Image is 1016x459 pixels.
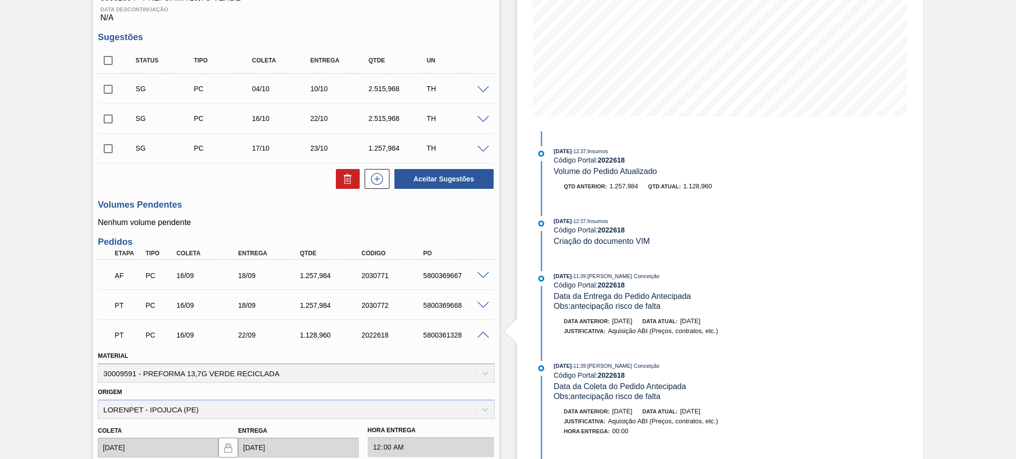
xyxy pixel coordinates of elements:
span: [DATE] [554,148,571,154]
div: Código Portal: [554,156,789,164]
p: PT [115,331,142,339]
div: Código [359,250,429,257]
p: PT [115,301,142,309]
div: Pedido em Trânsito [112,324,144,346]
div: Código Portal: [554,371,789,379]
span: Aquisição ABI (Preços, contratos, etc.) [608,327,718,335]
span: Justificativa: [564,328,606,334]
span: [DATE] [680,407,700,415]
span: Volume do Pedido Atualizado [554,167,657,175]
div: Aguardando Faturamento [112,265,144,287]
strong: 2022618 [598,226,625,234]
div: 5800369668 [421,301,490,309]
div: 1.257,984 [297,272,367,280]
div: 1.128,960 [297,331,367,339]
div: Excluir Sugestões [331,169,360,189]
div: Etapa [112,250,144,257]
label: Entrega [238,427,267,434]
div: 18/09/2025 [236,272,305,280]
div: UN [424,57,490,64]
div: 10/10/2025 [308,85,373,93]
div: 16/09/2025 [174,301,244,309]
span: : Insumos [586,148,608,154]
label: Material [98,352,128,359]
span: Data anterior: [564,408,610,414]
span: 1.257,984 [609,182,638,190]
span: : [PERSON_NAME] Conceição [586,363,660,369]
div: TH [424,115,490,122]
div: Status [133,57,198,64]
span: : Insumos [586,218,608,224]
h3: Volumes Pendentes [98,200,494,210]
div: N/A [98,2,494,22]
div: 16/09/2025 [174,331,244,339]
div: Entrega [236,250,305,257]
div: 5800369667 [421,272,490,280]
span: : [PERSON_NAME] Conceição [586,273,660,279]
span: [DATE] [554,273,571,279]
div: Sugestão Criada [133,85,198,93]
span: Qtd atual: [648,183,681,189]
img: atual [538,276,544,282]
label: Coleta [98,427,122,434]
img: atual [538,365,544,371]
span: Criação do documento VIM [554,237,650,245]
div: 2030771 [359,272,429,280]
div: Qtde [297,250,367,257]
div: 22/09/2025 [236,331,305,339]
div: 2.515,968 [366,115,432,122]
div: 04/10/2025 [250,85,315,93]
span: [DATE] [554,363,571,369]
div: Código Portal: [554,281,789,289]
div: 18/09/2025 [236,301,305,309]
div: Qtde [366,57,432,64]
div: Tipo [191,57,257,64]
span: Data atual: [642,318,678,324]
div: Pedido de Compra [191,85,257,93]
div: 16/09/2025 [174,272,244,280]
div: Entrega [308,57,373,64]
div: Coleta [174,250,244,257]
strong: 2022618 [598,156,625,164]
span: Data da Coleta do Pedido Antecipada [554,382,686,391]
div: 22/10/2025 [308,115,373,122]
div: 23/10/2025 [308,144,373,152]
span: [DATE] [554,218,571,224]
span: Data anterior: [564,318,610,324]
div: Pedido de Compra [191,115,257,122]
div: Aceitar Sugestões [389,168,495,190]
span: Aquisição ABI (Preços, contratos, etc.) [608,417,718,425]
div: Sugestão Criada [133,144,198,152]
span: [DATE] [680,317,700,325]
span: Obs: antecipação risco de falta [554,302,660,310]
img: atual [538,151,544,157]
div: 5800361328 [421,331,490,339]
div: 2030772 [359,301,429,309]
div: TH [424,144,490,152]
h3: Pedidos [98,237,494,247]
span: - 11:39 [572,363,586,369]
span: [DATE] [612,407,633,415]
span: 00:00 [612,427,629,435]
div: Nova sugestão [360,169,389,189]
p: AF [115,272,142,280]
div: 17/10/2025 [250,144,315,152]
span: - 11:39 [572,274,586,279]
span: - 12:37 [572,219,586,224]
img: atual [538,221,544,227]
p: Nenhum volume pendente [98,218,494,227]
span: Obs: antecipação risco de falta [554,392,660,401]
span: [DATE] [612,317,633,325]
div: PO [421,250,490,257]
strong: 2022618 [598,281,625,289]
img: locked [222,442,234,454]
span: Data Descontinuação [100,6,492,12]
span: 1.128,960 [683,182,712,190]
div: TH [424,85,490,93]
span: Hora Entrega : [564,428,610,434]
div: 16/10/2025 [250,115,315,122]
div: 2.515,968 [366,85,432,93]
div: 1.257,984 [297,301,367,309]
span: Qtd anterior: [564,183,607,189]
div: Código Portal: [554,226,789,234]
